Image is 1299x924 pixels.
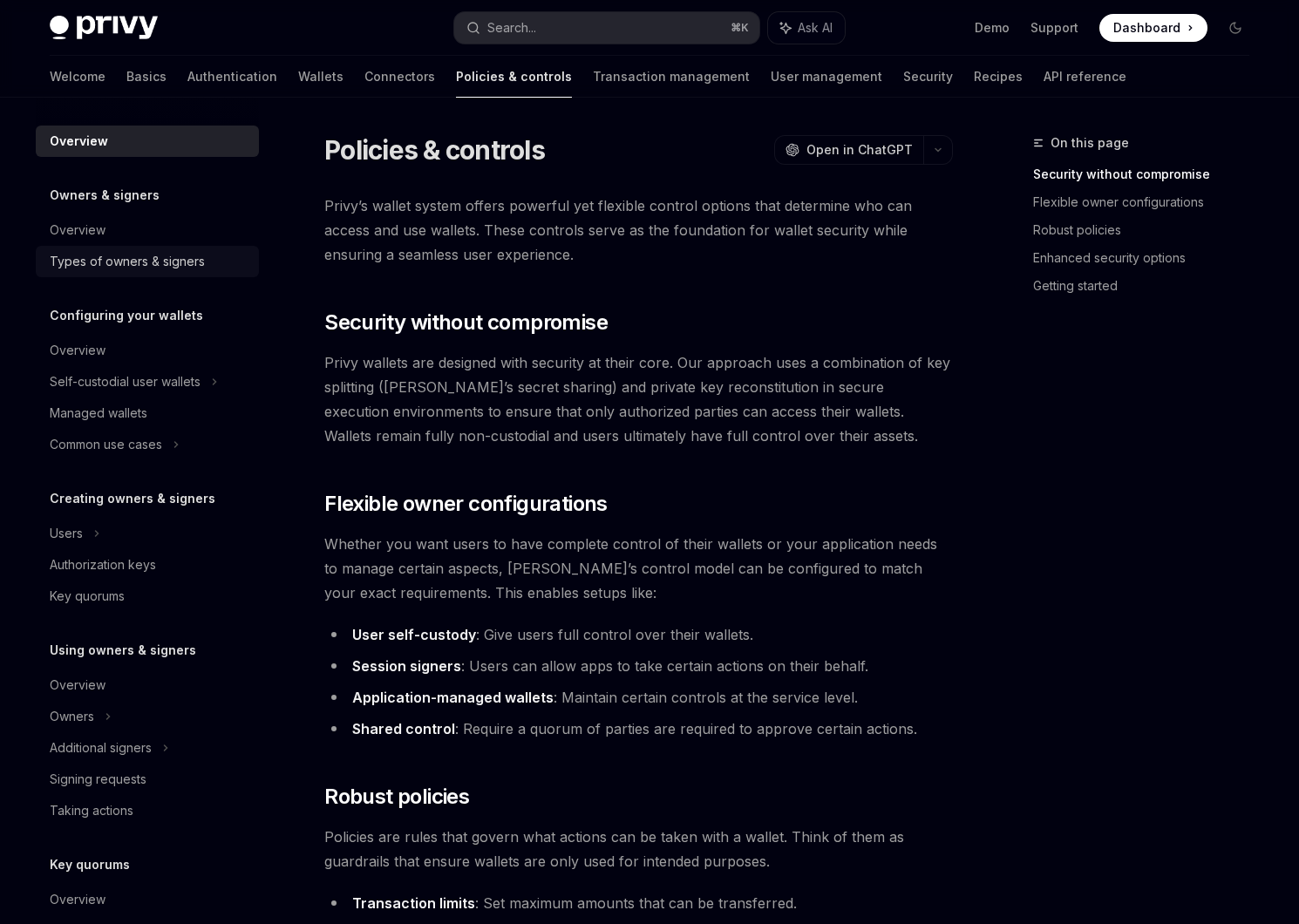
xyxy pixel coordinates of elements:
span: Dashboard [1113,19,1180,37]
li: : Set maximum amounts that can be transferred. [324,891,953,915]
h1: Policies & controls [324,134,545,166]
div: Additional signers [50,737,152,758]
div: Overview [50,889,105,910]
div: Owners [50,706,94,727]
a: Managed wallets [36,397,259,429]
a: Authorization keys [36,549,259,581]
li: : Users can allow apps to take certain actions on their behalf. [324,654,953,678]
span: Flexible owner configurations [324,490,608,518]
button: Open in ChatGPT [774,135,923,165]
div: Users [50,523,83,544]
a: API reference [1044,56,1126,98]
span: Policies are rules that govern what actions can be taken with a wallet. Think of them as guardrai... [324,825,953,873]
strong: Application-managed wallets [352,689,554,706]
div: Overview [50,220,105,241]
div: Overview [50,675,105,696]
a: Basics [126,56,167,98]
div: Signing requests [50,769,146,790]
a: User management [771,56,882,98]
div: Self-custodial user wallets [50,371,201,392]
a: Policies & controls [456,56,572,98]
span: Security without compromise [324,309,608,336]
a: Wallets [298,56,343,98]
a: Overview [36,126,259,157]
strong: Transaction limits [352,894,475,912]
span: On this page [1051,132,1129,153]
a: Transaction management [593,56,750,98]
div: Overview [50,340,105,361]
a: Robust policies [1033,216,1263,244]
div: Managed wallets [50,403,147,424]
strong: Session signers [352,657,461,675]
a: Flexible owner configurations [1033,188,1263,216]
div: Authorization keys [50,554,156,575]
span: Whether you want users to have complete control of their wallets or your application needs to man... [324,532,953,605]
h5: Owners & signers [50,185,160,206]
a: Overview [36,669,259,701]
a: Key quorums [36,581,259,612]
div: Search... [487,17,536,38]
span: Ask AI [798,19,833,37]
h5: Key quorums [50,854,130,875]
span: ⌘ K [731,21,749,35]
div: Types of owners & signers [50,251,205,272]
a: Dashboard [1099,14,1207,42]
a: Overview [36,884,259,915]
strong: Shared control [352,720,455,737]
a: Security without compromise [1033,160,1263,188]
li: : Maintain certain controls at the service level. [324,685,953,710]
a: Overview [36,214,259,246]
strong: User self-custody [352,626,476,643]
span: Privy’s wallet system offers powerful yet flexible control options that determine who can access ... [324,194,953,267]
a: Security [903,56,953,98]
a: Recipes [974,56,1023,98]
img: dark logo [50,16,158,40]
div: Overview [50,131,108,152]
button: Ask AI [768,12,845,44]
a: Overview [36,335,259,366]
div: Common use cases [50,434,162,455]
a: Authentication [187,56,277,98]
li: : Require a quorum of parties are required to approve certain actions. [324,717,953,741]
div: Taking actions [50,800,133,821]
a: Support [1030,19,1078,37]
h5: Creating owners & signers [50,488,215,509]
span: Robust policies [324,783,469,811]
div: Key quorums [50,586,125,607]
a: Signing requests [36,764,259,795]
a: Enhanced security options [1033,244,1263,272]
a: Taking actions [36,795,259,826]
span: Privy wallets are designed with security at their core. Our approach uses a combination of key sp... [324,350,953,448]
h5: Configuring your wallets [50,305,203,326]
li: : Give users full control over their wallets. [324,622,953,647]
button: Search...⌘K [454,12,759,44]
h5: Using owners & signers [50,640,196,661]
a: Types of owners & signers [36,246,259,277]
span: Open in ChatGPT [806,141,913,159]
button: Toggle dark mode [1221,14,1249,42]
a: Demo [975,19,1010,37]
a: Welcome [50,56,105,98]
a: Getting started [1033,272,1263,300]
a: Connectors [364,56,435,98]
